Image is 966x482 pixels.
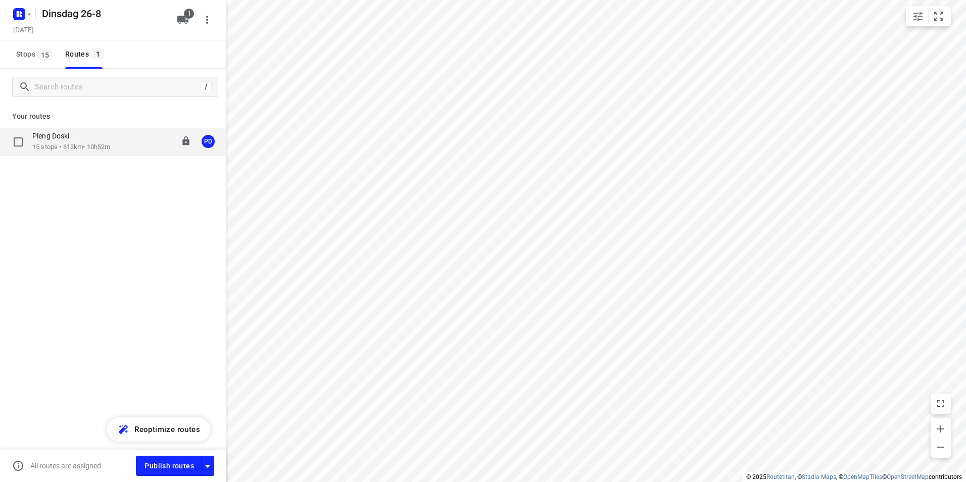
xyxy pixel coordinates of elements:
h5: Rename [38,6,169,22]
button: PD [198,131,218,152]
p: All routes are assigned. [30,462,103,470]
button: 1 [173,10,193,30]
button: Publish routes [136,456,202,475]
a: Routetitan [766,473,795,480]
button: Lock route [181,136,191,148]
h5: Project date [9,24,38,35]
p: Your routes [12,111,214,122]
li: © 2025 , © , © © contributors [746,473,962,480]
button: Reoptimize routes [107,417,210,442]
p: 15 stops • 613km • 10h52m [32,142,110,152]
a: OpenMapTiles [843,473,882,480]
span: Reoptimize routes [134,423,200,436]
button: More [197,10,217,30]
span: Stops [16,48,55,61]
button: Map settings [908,6,928,26]
div: Routes [65,48,107,61]
div: / [201,81,212,92]
a: Stadia Maps [802,473,836,480]
p: Pleng Doski [32,131,75,140]
input: Search routes [35,79,201,95]
button: Fit zoom [929,6,949,26]
span: Publish routes [144,460,194,472]
span: 1 [184,9,194,19]
a: OpenStreetMap [887,473,929,480]
div: PD [202,135,215,148]
span: Select [8,132,28,152]
div: Driver app settings [202,459,214,472]
span: 15 [38,50,52,60]
span: 1 [92,49,104,59]
div: small contained button group [906,6,951,26]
